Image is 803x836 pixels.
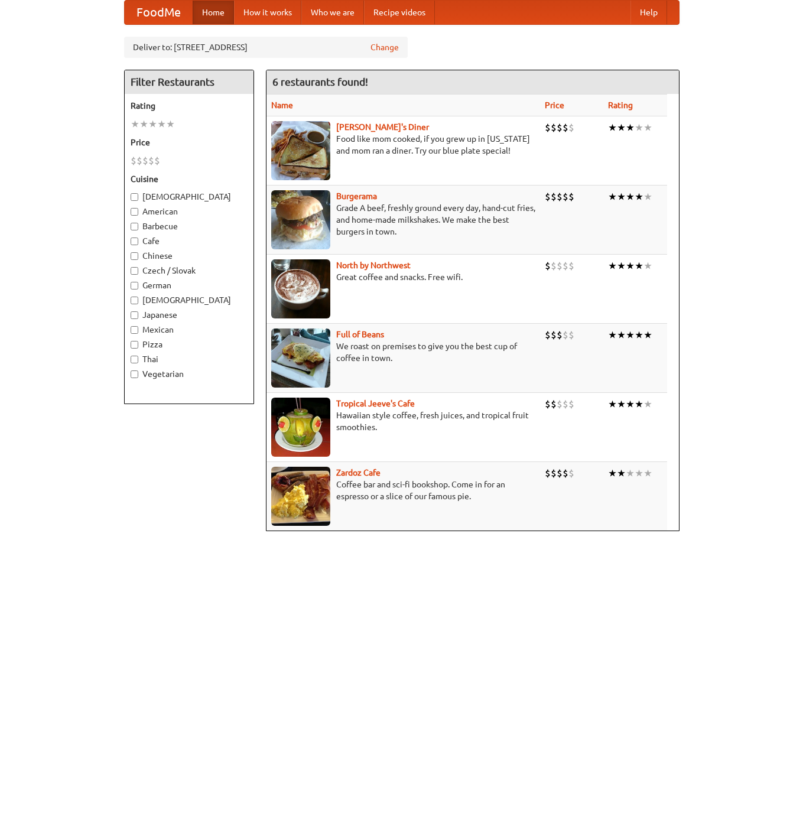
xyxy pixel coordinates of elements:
[271,100,293,110] a: Name
[131,279,248,291] label: German
[545,467,551,480] li: $
[364,1,435,24] a: Recipe videos
[563,328,568,341] li: $
[131,118,139,131] li: ★
[557,259,563,272] li: $
[643,190,652,203] li: ★
[643,328,652,341] li: ★
[148,118,157,131] li: ★
[568,121,574,134] li: $
[139,118,148,131] li: ★
[608,259,617,272] li: ★
[568,398,574,411] li: $
[272,76,368,87] ng-pluralize: 6 restaurants found!
[608,398,617,411] li: ★
[643,398,652,411] li: ★
[131,252,138,260] input: Chinese
[635,121,643,134] li: ★
[336,399,415,408] a: Tropical Jeeve's Cafe
[643,467,652,480] li: ★
[563,190,568,203] li: $
[131,324,248,336] label: Mexican
[608,328,617,341] li: ★
[617,121,626,134] li: ★
[551,190,557,203] li: $
[271,259,330,318] img: north.jpg
[271,328,330,388] img: beans.jpg
[136,154,142,167] li: $
[271,271,535,283] p: Great coffee and snacks. Free wifi.
[635,467,643,480] li: ★
[563,467,568,480] li: $
[568,328,574,341] li: $
[131,341,138,349] input: Pizza
[131,235,248,247] label: Cafe
[608,121,617,134] li: ★
[551,398,557,411] li: $
[551,121,557,134] li: $
[131,250,248,262] label: Chinese
[336,122,429,132] b: [PERSON_NAME]'s Diner
[125,1,193,24] a: FoodMe
[131,267,138,275] input: Czech / Slovak
[635,398,643,411] li: ★
[617,398,626,411] li: ★
[271,340,535,364] p: We roast on premises to give you the best cup of coffee in town.
[271,133,535,157] p: Food like mom cooked, if you grew up in [US_STATE] and mom ran a diner. Try our blue plate special!
[545,190,551,203] li: $
[336,330,384,339] a: Full of Beans
[131,173,248,185] h5: Cuisine
[131,282,138,289] input: German
[608,467,617,480] li: ★
[157,118,166,131] li: ★
[370,41,399,53] a: Change
[557,398,563,411] li: $
[131,265,248,277] label: Czech / Slovak
[131,356,138,363] input: Thai
[608,100,633,110] a: Rating
[234,1,301,24] a: How it works
[568,259,574,272] li: $
[131,223,138,230] input: Barbecue
[626,328,635,341] li: ★
[131,326,138,334] input: Mexican
[643,121,652,134] li: ★
[563,121,568,134] li: $
[545,100,564,110] a: Price
[131,136,248,148] h5: Price
[271,202,535,238] p: Grade A beef, freshly ground every day, hand-cut fries, and home-made milkshakes. We make the bes...
[271,121,330,180] img: sallys.jpg
[131,208,138,216] input: American
[166,118,175,131] li: ★
[125,70,253,94] h4: Filter Restaurants
[131,220,248,232] label: Barbecue
[336,468,381,477] a: Zardoz Cafe
[608,190,617,203] li: ★
[630,1,667,24] a: Help
[124,37,408,58] div: Deliver to: [STREET_ADDRESS]
[626,467,635,480] li: ★
[131,100,248,112] h5: Rating
[131,297,138,304] input: [DEMOGRAPHIC_DATA]
[557,121,563,134] li: $
[545,259,551,272] li: $
[617,259,626,272] li: ★
[551,259,557,272] li: $
[557,467,563,480] li: $
[131,294,248,306] label: [DEMOGRAPHIC_DATA]
[193,1,234,24] a: Home
[635,190,643,203] li: ★
[635,259,643,272] li: ★
[545,328,551,341] li: $
[617,190,626,203] li: ★
[545,398,551,411] li: $
[617,328,626,341] li: ★
[557,190,563,203] li: $
[568,467,574,480] li: $
[336,191,377,201] a: Burgerama
[643,259,652,272] li: ★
